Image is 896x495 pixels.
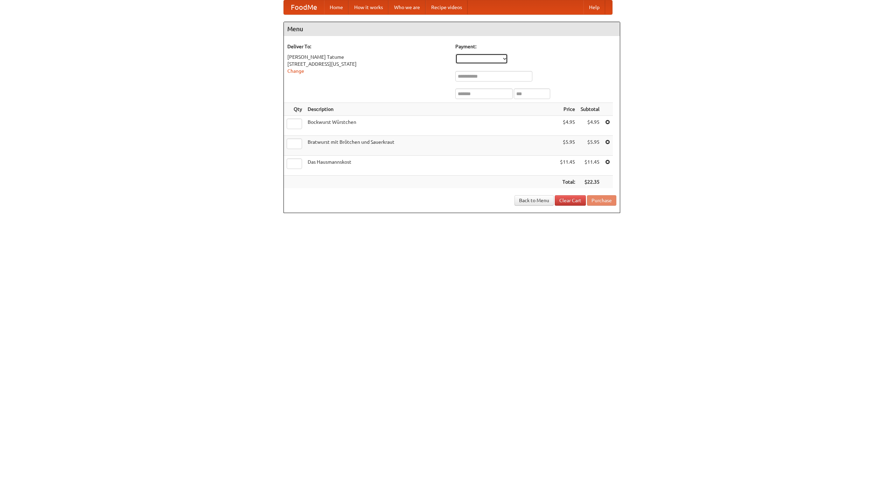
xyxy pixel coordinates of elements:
[455,43,616,50] h5: Payment:
[587,195,616,206] button: Purchase
[284,22,620,36] h4: Menu
[305,103,557,116] th: Description
[305,116,557,136] td: Bockwurst Würstchen
[284,103,305,116] th: Qty
[557,176,578,189] th: Total:
[284,0,324,14] a: FoodMe
[557,116,578,136] td: $4.95
[578,176,602,189] th: $22.35
[388,0,426,14] a: Who we are
[287,61,448,68] div: [STREET_ADDRESS][US_STATE]
[555,195,586,206] a: Clear Cart
[578,156,602,176] td: $11.45
[287,68,304,74] a: Change
[287,54,448,61] div: [PERSON_NAME] Tatume
[557,136,578,156] td: $5.95
[324,0,349,14] a: Home
[557,156,578,176] td: $11.45
[514,195,554,206] a: Back to Menu
[578,116,602,136] td: $4.95
[583,0,605,14] a: Help
[578,136,602,156] td: $5.95
[557,103,578,116] th: Price
[349,0,388,14] a: How it works
[578,103,602,116] th: Subtotal
[287,43,448,50] h5: Deliver To:
[305,136,557,156] td: Bratwurst mit Brötchen und Sauerkraut
[426,0,468,14] a: Recipe videos
[305,156,557,176] td: Das Hausmannskost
